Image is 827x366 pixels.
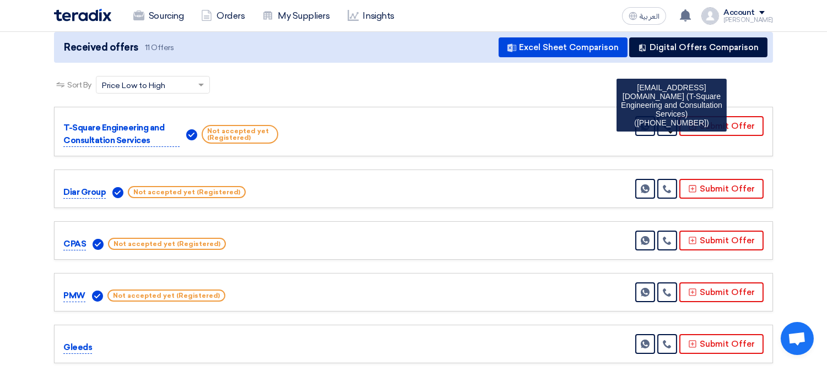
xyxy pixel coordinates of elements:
[679,282,764,302] button: Submit Offer
[617,79,727,132] div: [EMAIL_ADDRESS][DOMAIN_NAME] (T-Square Engineering and Consultation Services) ([PHONE_NUMBER])
[67,79,91,91] span: Sort By
[107,289,225,302] span: Not accepted yet (Registered)
[781,322,814,355] div: Open chat
[63,238,86,251] p: CPAS
[93,239,104,250] img: Verified Account
[112,187,123,198] img: Verified Account
[63,186,106,199] p: Diar Group
[622,7,666,25] button: العربية
[679,334,764,354] button: Submit Offer
[339,4,403,28] a: Insights
[64,40,138,55] span: Received offers
[63,341,92,354] p: Gleeds
[723,17,773,23] div: [PERSON_NAME]
[202,125,278,144] span: Not accepted yet (Registered)
[128,186,246,198] span: Not accepted yet (Registered)
[125,4,192,28] a: Sourcing
[640,13,660,20] span: العربية
[629,37,767,57] button: Digital Offers Comparison
[701,7,719,25] img: profile_test.png
[679,179,764,199] button: Submit Offer
[108,238,226,250] span: Not accepted yet (Registered)
[102,80,165,91] span: Price Low to High
[499,37,628,57] button: Excel Sheet Comparison
[145,42,174,53] span: 11 Offers
[253,4,338,28] a: My Suppliers
[63,289,85,303] p: PMW
[723,8,755,18] div: Account
[92,291,103,302] img: Verified Account
[54,9,111,21] img: Teradix logo
[679,231,764,250] button: Submit Offer
[192,4,253,28] a: Orders
[63,122,180,147] p: T-Square Engineering and Consultation Services
[186,129,197,140] img: Verified Account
